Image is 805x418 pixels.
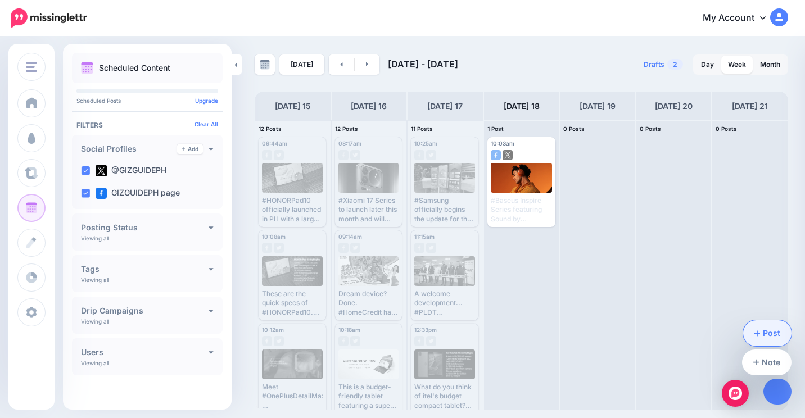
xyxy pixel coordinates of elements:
[427,99,463,113] h4: [DATE] 17
[491,150,501,160] img: facebook-square.png
[262,289,323,317] div: These are the quick specs of #HONORPad10. Ganda ba? Read here: [URL][DOMAIN_NAME]
[487,125,504,132] span: 1 Post
[81,145,177,153] h4: Social Profiles
[96,165,107,176] img: twitter-square.png
[195,97,218,104] a: Upgrade
[262,243,272,253] img: facebook-grey-square.png
[335,125,358,132] span: 12 Posts
[426,336,436,346] img: twitter-grey-square.png
[388,58,458,70] span: [DATE] - [DATE]
[637,54,690,75] a: Drafts2
[177,144,203,154] a: Add
[262,140,287,147] span: 09:44am
[81,265,209,273] h4: Tags
[691,4,788,32] a: My Account
[338,150,349,160] img: facebook-grey-square.png
[195,121,218,128] a: Clear All
[262,196,323,224] div: #HONORPad10 officially launched in PH with a large 12.1-inch 2.5K LCD, Snapdragon 7 Gen 3, and a ...
[262,383,323,410] div: Meet #OnePlusDetailMax Read here: [URL][DOMAIN_NAME]
[742,349,792,375] a: Note
[716,125,737,132] span: 0 Posts
[262,326,284,333] span: 10:12am
[350,150,360,160] img: twitter-grey-square.png
[96,188,180,199] label: GIZGUIDEPH page
[640,125,661,132] span: 0 Posts
[96,188,107,199] img: facebook-square.png
[414,383,475,410] div: What do you think of itel's budget compact tablet? #itelVistaTab10mini Read here: [URL][DOMAIN_NAME]
[414,336,424,346] img: facebook-grey-square.png
[414,289,475,317] div: A welcome development... #PLDT #Unified911 Read here: [URL][DOMAIN_NAME]
[753,56,787,74] a: Month
[721,56,753,74] a: Week
[338,243,349,253] img: facebook-grey-square.png
[81,235,109,242] p: Viewing all
[414,326,437,333] span: 12:33pm
[81,307,209,315] h4: Drip Campaigns
[81,348,209,356] h4: Users
[99,64,170,72] p: Scheduled Content
[262,233,286,240] span: 10:08am
[81,62,93,74] img: calendar.png
[81,224,209,231] h4: Posting Status
[260,60,270,70] img: calendar-grey-darker.png
[414,150,424,160] img: facebook-grey-square.png
[338,196,399,224] div: #Xiaomi 17 Series to launch later this month and will debut a "Pro Max" model with a rear display...
[411,125,433,132] span: 11 Posts
[76,98,218,103] p: Scheduled Posts
[338,326,360,333] span: 10:18am
[743,320,792,346] a: Post
[81,318,109,325] p: Viewing all
[414,196,475,224] div: #Samsung officially begins the update for the #OneUI8. Check out below its features and compatibl...
[96,165,166,176] label: @GIZGUIDEPH
[279,54,324,75] a: [DATE]
[81,360,109,366] p: Viewing all
[262,336,272,346] img: facebook-grey-square.png
[503,150,513,160] img: twitter-square.png
[262,150,272,160] img: facebook-grey-square.png
[26,62,37,72] img: menu.png
[426,150,436,160] img: twitter-grey-square.png
[504,99,540,113] h4: [DATE] 18
[350,243,360,253] img: twitter-grey-square.png
[81,276,109,283] p: Viewing all
[732,99,768,113] h4: [DATE] 21
[667,59,683,70] span: 2
[426,243,436,253] img: twitter-grey-square.png
[563,125,585,132] span: 0 Posts
[414,243,424,253] img: facebook-grey-square.png
[274,336,284,346] img: twitter-grey-square.png
[274,243,284,253] img: twitter-grey-square.png
[274,150,284,160] img: twitter-grey-square.png
[338,336,349,346] img: facebook-grey-square.png
[580,99,616,113] h4: [DATE] 19
[644,61,664,68] span: Drafts
[414,233,435,240] span: 11:15am
[655,99,693,113] h4: [DATE] 20
[491,140,514,147] span: 10:03am
[76,121,218,129] h4: Filters
[694,56,721,74] a: Day
[338,233,362,240] span: 09:14am
[414,140,437,147] span: 10:25am
[491,196,553,224] div: #Baseus Inspire Series featuring Sound by [PERSON_NAME] is now available in the [GEOGRAPHIC_DATA]...
[259,125,282,132] span: 12 Posts
[338,289,399,317] div: Dream device? Done. #HomeCredit has helped 12 million [DEMOGRAPHIC_DATA] gear up for work, school...
[11,8,87,28] img: Missinglettr
[338,140,361,147] span: 08:17am
[351,99,387,113] h4: [DATE] 16
[722,380,749,407] div: Open Intercom Messenger
[338,383,399,410] div: This is a budget-friendly tablet featuring a super-slim 7mm body and a large 11-inch display #ite...
[350,336,360,346] img: twitter-grey-square.png
[275,99,311,113] h4: [DATE] 15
